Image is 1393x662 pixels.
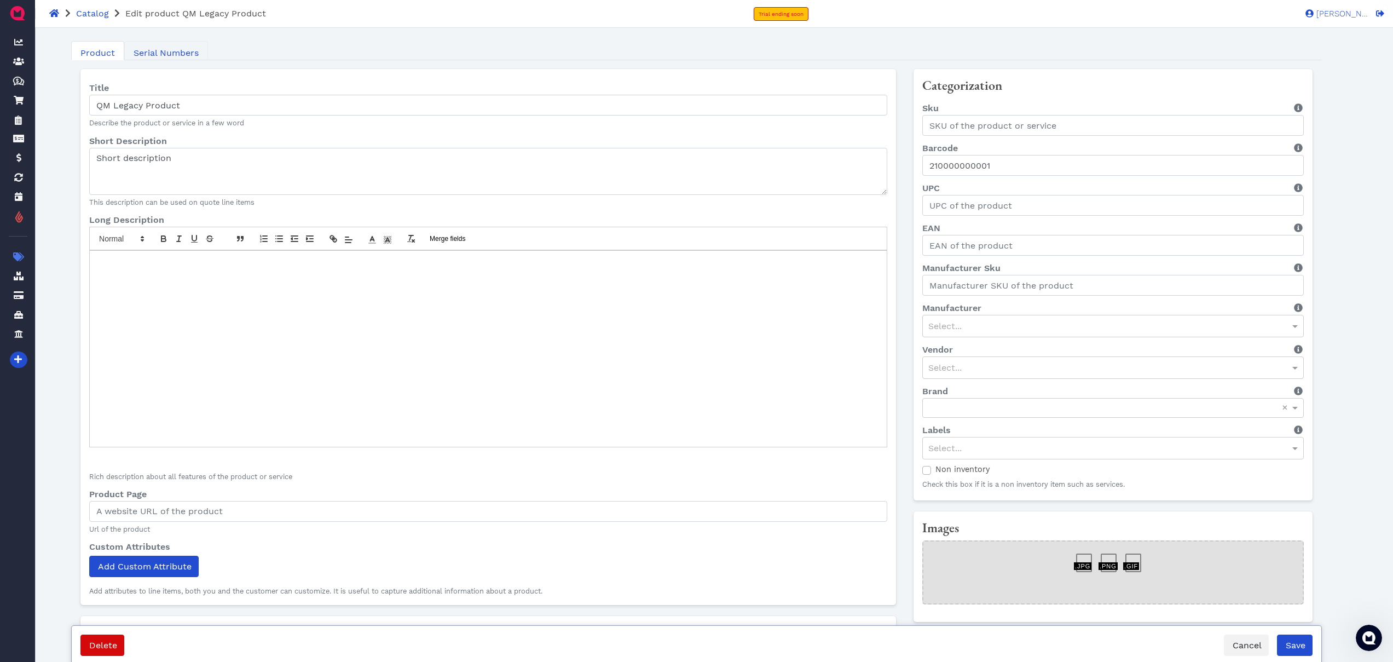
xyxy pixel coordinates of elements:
[427,232,468,245] button: Merge fields
[922,77,1002,94] span: Categorization
[922,222,940,235] span: EAN
[922,195,1304,216] input: UPC of the product
[89,556,199,577] button: Add Custom Attribute
[922,142,958,155] span: Barcode
[935,465,990,474] span: Non inventory
[89,501,887,522] input: A website URL of the product
[922,182,940,195] span: UPC
[89,525,150,533] span: Url of the product
[1224,635,1269,656] a: Cancel
[89,136,167,146] span: Short Description
[754,7,808,21] a: Trial ending soon
[922,262,1001,275] span: Manufacturer Sku
[80,47,115,60] span: Product
[1277,635,1313,656] button: Save
[1231,640,1262,651] span: Cancel
[89,215,164,225] span: Long Description
[89,148,887,195] textarea: Short description
[16,78,19,83] tspan: $
[125,8,266,19] span: Edit product QM Legacy Product
[89,473,292,481] span: Rich description about all features of the product or service
[922,424,951,437] span: Labels
[1282,402,1288,412] span: ×
[14,210,24,224] img: lightspeed_flame_logo.png
[923,357,1303,378] div: Select...
[922,115,1304,136] input: SKU of the product or service
[88,640,117,651] span: Delete
[922,385,948,398] span: Brand
[89,198,255,206] span: This description can be used on quote line items
[89,119,244,127] span: Describe the product or service in a few word
[1356,625,1382,651] iframe: Intercom live chat
[9,4,26,22] img: QuoteM_icon_flat.png
[89,83,109,93] span: Title
[922,343,953,356] span: Vendor
[76,8,109,19] a: Catalog
[922,102,939,115] span: Sku
[922,235,1304,256] input: EAN of the product
[922,302,981,315] span: Manufacturer
[89,542,170,552] span: Custom Attributes
[1314,10,1368,18] span: [PERSON_NAME]
[89,489,147,499] span: Product Page
[922,519,959,536] span: Images
[923,315,1303,337] div: Select...
[80,635,124,656] button: Delete
[1280,399,1290,417] span: Clear value
[134,47,199,60] span: Serial Numbers
[89,587,542,595] span: Add attributes to line items, both you and the customer can customize. It is useful to capture ad...
[96,561,192,572] span: Add Custom Attribute
[1300,8,1368,18] a: [PERSON_NAME]
[759,11,804,17] span: Trial ending soon
[922,275,1304,296] input: Manufacturer SKU of the product
[923,438,1303,459] div: Select...
[922,155,1304,176] input: Barcode of the product
[1284,640,1305,651] span: Save
[89,95,887,116] input: Name of the product or service
[89,556,199,577] div: Add an attribute
[922,480,1125,488] span: Check this box if it is a non inventory item such as services.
